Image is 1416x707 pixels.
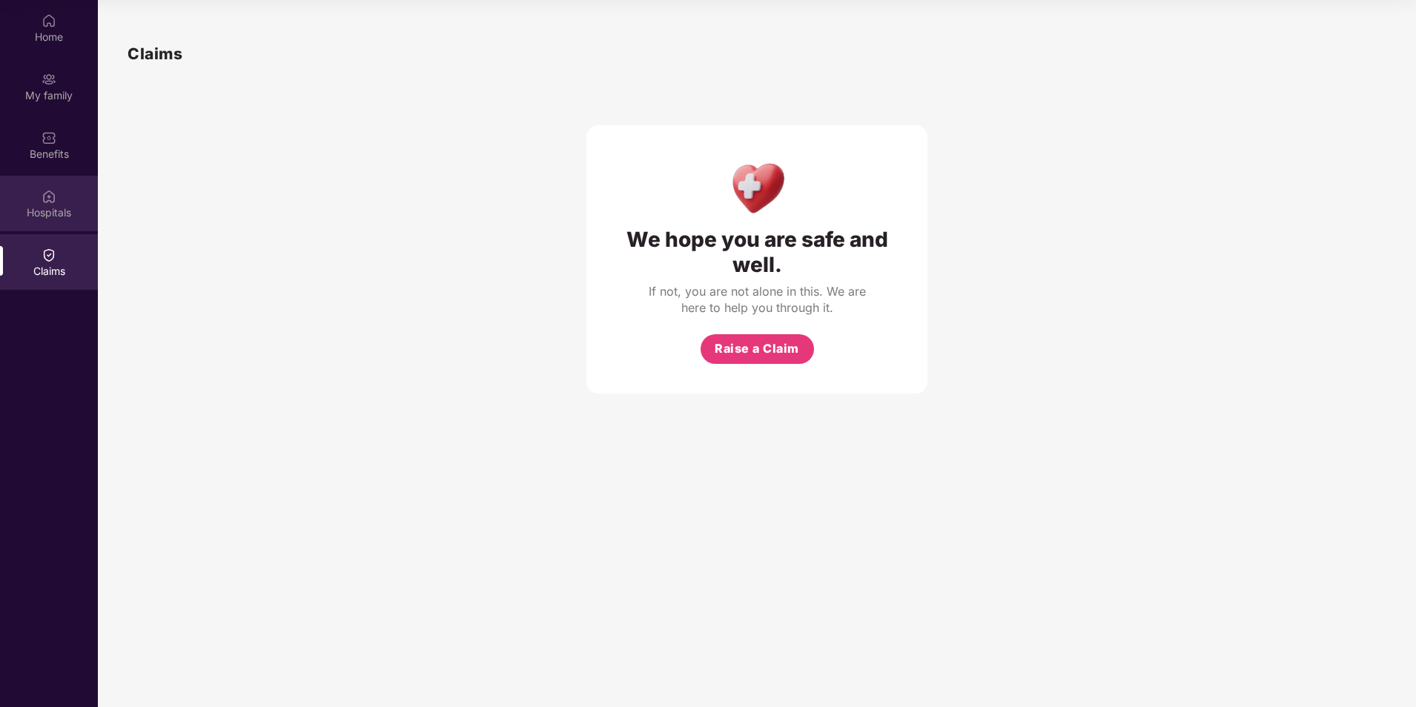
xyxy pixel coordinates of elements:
img: svg+xml;base64,PHN2ZyB3aWR0aD0iMjAiIGhlaWdodD0iMjAiIHZpZXdCb3g9IjAgMCAyMCAyMCIgZmlsbD0ibm9uZSIgeG... [42,72,56,87]
img: svg+xml;base64,PHN2ZyBpZD0iQmVuZWZpdHMiIHhtbG5zPSJodHRwOi8vd3d3LnczLm9yZy8yMDAwL3N2ZyIgd2lkdGg9Ij... [42,130,56,145]
div: If not, you are not alone in this. We are here to help you through it. [646,283,868,316]
img: Health Care [725,155,790,219]
h1: Claims [128,42,182,66]
img: svg+xml;base64,PHN2ZyBpZD0iSG9tZSIgeG1sbnM9Imh0dHA6Ly93d3cudzMub3JnLzIwMDAvc3ZnIiB3aWR0aD0iMjAiIG... [42,13,56,28]
img: svg+xml;base64,PHN2ZyBpZD0iQ2xhaW0iIHhtbG5zPSJodHRwOi8vd3d3LnczLm9yZy8yMDAwL3N2ZyIgd2lkdGg9IjIwIi... [42,248,56,262]
button: Raise a Claim [701,334,814,364]
span: Raise a Claim [715,339,799,358]
img: svg+xml;base64,PHN2ZyBpZD0iSG9zcGl0YWxzIiB4bWxucz0iaHR0cDovL3d3dy53My5vcmcvMjAwMC9zdmciIHdpZHRoPS... [42,189,56,204]
div: We hope you are safe and well. [616,227,898,277]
